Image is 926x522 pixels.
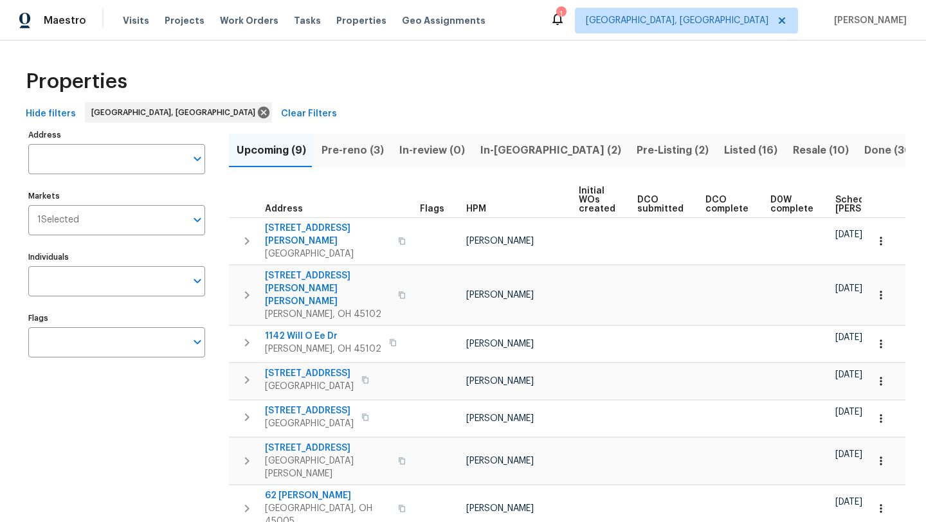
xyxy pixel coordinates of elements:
[165,14,204,27] span: Projects
[276,102,342,126] button: Clear Filters
[835,284,862,293] span: [DATE]
[835,230,862,239] span: [DATE]
[265,308,390,321] span: [PERSON_NAME], OH 45102
[705,195,749,213] span: DCO complete
[835,370,862,379] span: [DATE]
[770,195,813,213] span: D0W complete
[265,442,390,455] span: [STREET_ADDRESS]
[44,14,86,27] span: Maestro
[26,75,127,88] span: Properties
[265,204,303,213] span: Address
[37,215,79,226] span: 1 Selected
[466,504,534,513] span: [PERSON_NAME]
[188,150,206,168] button: Open
[28,192,205,200] label: Markets
[835,333,862,342] span: [DATE]
[265,404,354,417] span: [STREET_ADDRESS]
[265,417,354,430] span: [GEOGRAPHIC_DATA]
[466,456,534,465] span: [PERSON_NAME]
[294,16,321,25] span: Tasks
[265,222,390,248] span: [STREET_ADDRESS][PERSON_NAME]
[265,367,354,380] span: [STREET_ADDRESS]
[420,204,444,213] span: Flags
[402,14,486,27] span: Geo Assignments
[864,141,922,159] span: Done (305)
[336,14,386,27] span: Properties
[637,141,709,159] span: Pre-Listing (2)
[322,141,384,159] span: Pre-reno (3)
[724,141,777,159] span: Listed (16)
[85,102,272,123] div: [GEOGRAPHIC_DATA], [GEOGRAPHIC_DATA]
[26,106,76,122] span: Hide filters
[237,141,306,159] span: Upcoming (9)
[579,186,615,213] span: Initial WOs created
[265,343,381,355] span: [PERSON_NAME], OH 45102
[265,455,390,480] span: [GEOGRAPHIC_DATA][PERSON_NAME]
[793,141,849,159] span: Resale (10)
[835,450,862,459] span: [DATE]
[586,14,768,27] span: [GEOGRAPHIC_DATA], [GEOGRAPHIC_DATA]
[399,141,465,159] span: In-review (0)
[188,211,206,229] button: Open
[637,195,684,213] span: DCO submitted
[265,380,354,393] span: [GEOGRAPHIC_DATA]
[188,272,206,290] button: Open
[466,291,534,300] span: [PERSON_NAME]
[28,131,205,139] label: Address
[28,253,205,261] label: Individuals
[91,106,260,119] span: [GEOGRAPHIC_DATA], [GEOGRAPHIC_DATA]
[835,195,908,213] span: Scheduled [PERSON_NAME]
[556,8,565,21] div: 1
[265,269,390,308] span: [STREET_ADDRESS][PERSON_NAME][PERSON_NAME]
[835,498,862,507] span: [DATE]
[466,339,534,348] span: [PERSON_NAME]
[265,248,390,260] span: [GEOGRAPHIC_DATA]
[220,14,278,27] span: Work Orders
[188,333,206,351] button: Open
[28,314,205,322] label: Flags
[466,414,534,423] span: [PERSON_NAME]
[466,377,534,386] span: [PERSON_NAME]
[466,204,486,213] span: HPM
[123,14,149,27] span: Visits
[480,141,621,159] span: In-[GEOGRAPHIC_DATA] (2)
[265,489,390,502] span: 62 [PERSON_NAME]
[835,408,862,417] span: [DATE]
[466,237,534,246] span: [PERSON_NAME]
[265,330,381,343] span: 1142 Will O Ee Dr
[281,106,337,122] span: Clear Filters
[21,102,81,126] button: Hide filters
[829,14,907,27] span: [PERSON_NAME]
